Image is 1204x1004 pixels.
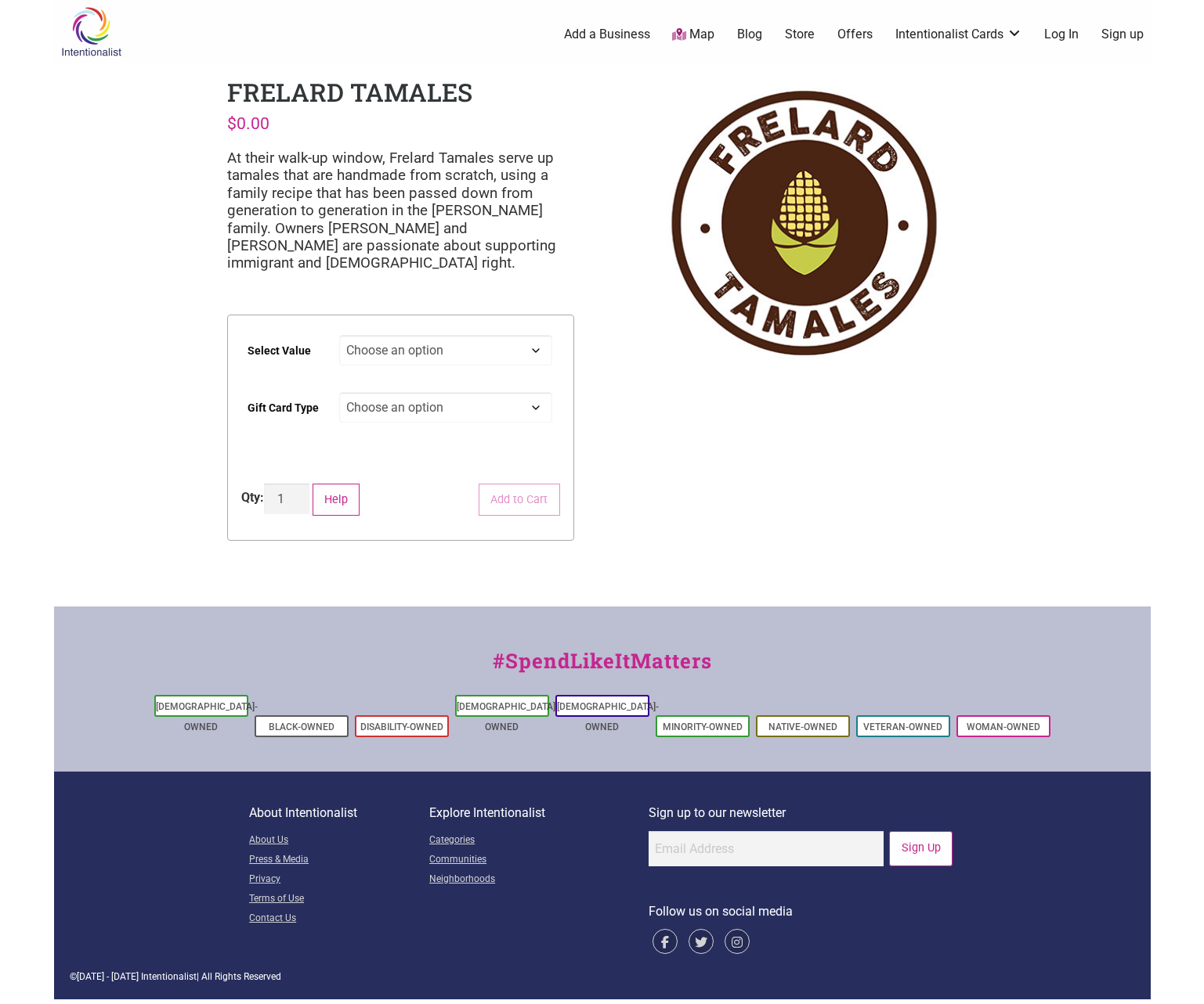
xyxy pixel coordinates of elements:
[564,26,650,43] a: Add a Business
[429,870,649,890] a: Neighborhoods
[70,970,1135,984] div: © | All Rights Reserved
[77,971,139,982] span: [DATE] - [DATE]
[241,488,264,507] div: Qty:
[863,722,942,732] a: Veteran-Owned
[895,26,1022,43] a: Intentionalist Cards
[837,26,873,43] a: Offers
[313,484,360,516] button: Help
[227,113,237,133] span: $
[360,722,443,732] a: Disability-Owned
[429,803,649,823] p: Explore Intentionalist
[249,803,429,823] p: About Intentionalist
[249,870,429,890] a: Privacy
[248,333,311,369] label: Select Value
[54,646,1151,692] div: #SpendLikeItMatters
[141,971,197,982] span: Intentionalist
[264,484,309,514] input: Product quantity
[269,722,334,732] a: Black-Owned
[649,901,955,922] p: Follow us on social media
[248,390,319,426] label: Gift Card Type
[227,149,574,272] p: At their walk-up window, Frelard Tamales serve up tamales that are handmade from scratch, using a...
[889,831,953,866] input: Sign Up
[630,75,977,371] img: Frelard Tamales logo
[967,722,1040,732] a: Woman-Owned
[1044,26,1079,43] a: Log In
[557,701,659,732] a: [DEMOGRAPHIC_DATA]-Owned
[649,831,884,866] input: Email Address
[457,701,559,732] a: [DEMOGRAPHIC_DATA]-Owned
[672,26,714,44] a: Map
[429,831,649,851] a: Categories
[249,851,429,870] a: Press & Media
[785,26,815,43] a: Store
[249,909,429,929] a: Contact Us
[768,722,837,732] a: Native-Owned
[663,722,743,732] a: Minority-Owned
[649,803,955,823] p: Sign up to our newsletter
[249,831,429,851] a: About Us
[227,75,472,109] h1: Frelard Tamales
[156,701,258,732] a: [DEMOGRAPHIC_DATA]-Owned
[249,890,429,909] a: Terms of Use
[737,26,762,43] a: Blog
[479,484,560,516] button: Add to Cart
[429,851,649,870] a: Communities
[227,113,269,133] bdi: 0.00
[1101,26,1144,43] a: Sign up
[54,6,128,57] img: Intentionalist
